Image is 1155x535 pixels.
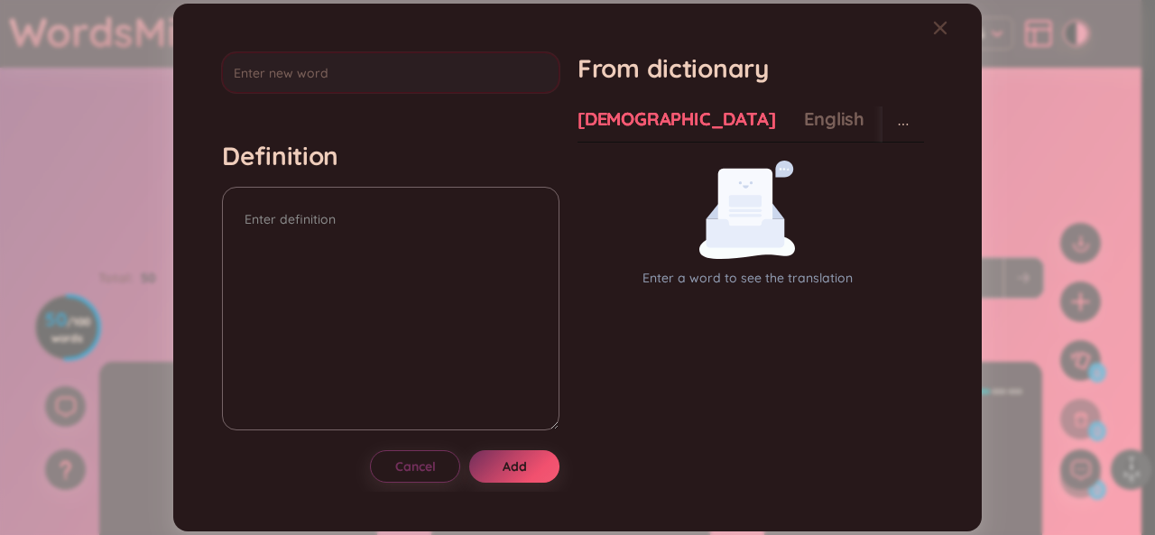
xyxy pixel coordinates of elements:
[897,118,910,131] span: ellipsis
[882,106,924,143] button: ellipsis
[222,52,559,93] input: Enter new word
[503,457,527,475] span: Add
[577,268,917,288] p: Enter a word to see the translation
[395,457,436,475] span: Cancel
[222,140,559,172] h4: Definition
[577,106,775,132] div: [DEMOGRAPHIC_DATA]
[577,52,924,85] h1: From dictionary
[804,106,864,132] div: English
[933,4,982,52] button: Close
